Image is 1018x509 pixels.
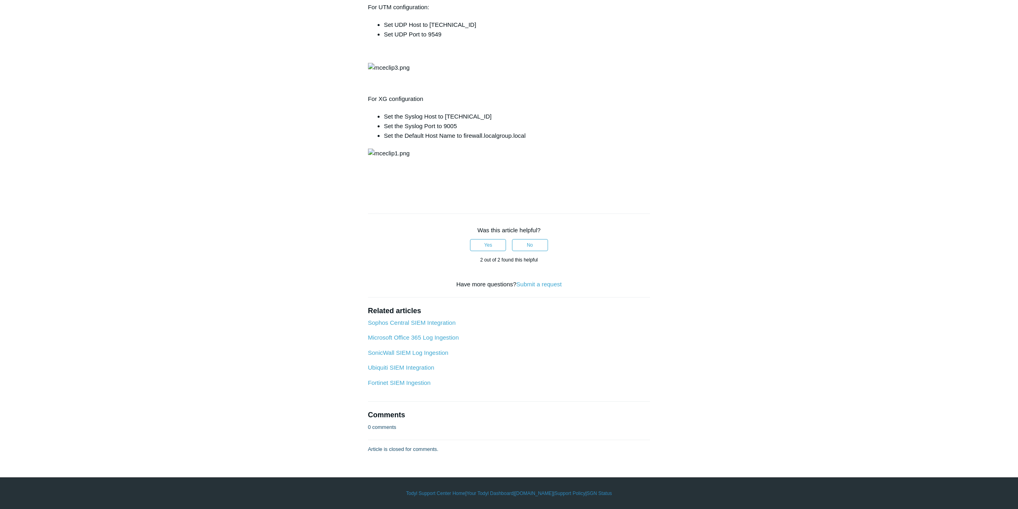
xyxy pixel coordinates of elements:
[515,490,553,497] a: [DOMAIN_NAME]
[368,280,650,289] div: Have more questions?
[368,2,650,12] p: For UTM configuration:
[516,281,562,288] a: Submit a request
[368,94,650,104] p: For XG configuration
[384,20,650,30] li: Set UDP Host to [TECHNICAL_ID]
[466,490,513,497] a: Your Todyl Dashboard
[368,423,396,431] p: 0 comments
[384,121,650,131] li: Set the Syslog Port to 9005
[368,334,459,341] a: Microsoft Office 365 Log Ingestion
[277,490,741,497] div: | | | |
[384,131,650,141] li: Set the Default Host Name to firewall.localgroup.local
[470,239,506,251] button: This article was helpful
[368,364,434,371] a: Ubiquiti SIEM Integration
[406,490,465,497] a: Todyl Support Center Home
[384,30,650,39] li: Set UDP Port to 9549
[384,112,650,121] li: Set the Syslog Host to [TECHNICAL_ID]
[368,319,456,326] a: Sophos Central SIEM Integration
[554,490,585,497] a: Support Policy
[478,227,541,233] span: Was this article helpful?
[368,149,410,158] img: mceclip1.png
[368,63,410,72] img: mceclip3.png
[587,490,612,497] a: SGN Status
[368,349,448,356] a: SonicWall SIEM Log Ingestion
[368,445,438,453] p: Article is closed for comments.
[480,257,538,263] span: 2 out of 2 found this helpful
[368,410,650,420] h2: Comments
[368,306,650,316] h2: Related articles
[512,239,548,251] button: This article was not helpful
[368,379,431,386] a: Fortinet SIEM Ingestion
